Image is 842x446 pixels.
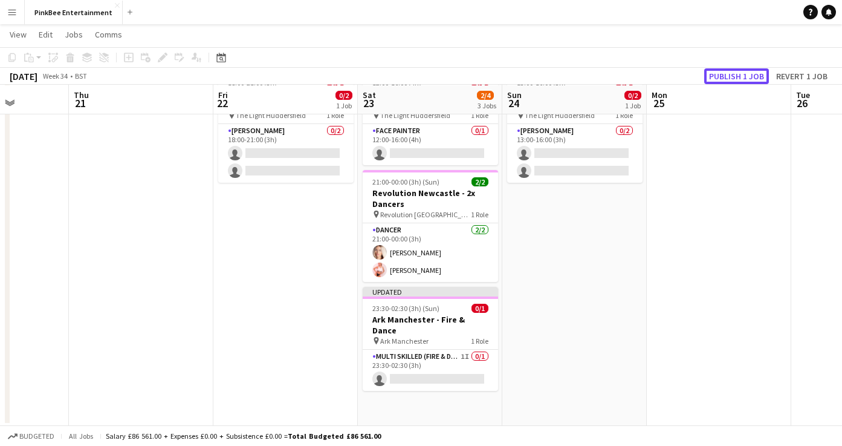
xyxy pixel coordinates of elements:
span: 1 Role [471,111,488,120]
div: BST [75,71,87,80]
app-card-role: Face Painter0/112:00-16:00 (4h) [363,124,498,165]
span: 23:30-02:30 (3h) (Sun) [372,304,439,313]
span: The Light Huddersfield [380,111,450,120]
h3: Ark Manchester - Fire & Dance [363,314,498,336]
button: Budgeted [6,430,56,443]
span: Tue [796,90,810,100]
span: The Light Huddersfield [525,111,595,120]
span: Sat [363,90,376,100]
span: Comms [95,29,122,40]
span: View [10,29,27,40]
a: View [5,27,31,42]
a: Edit [34,27,57,42]
app-job-card: 13:00-16:00 (3h)0/2Huddersfield Stilt [PERSON_NAME] The Light Huddersfield1 Role[PERSON_NAME]0/21... [507,71,643,183]
div: 1 Job [336,101,352,110]
span: 25 [650,96,667,110]
button: Publish 1 job [704,68,769,84]
span: The Light Huddersfield [236,111,306,120]
span: 24 [505,96,522,110]
a: Jobs [60,27,88,42]
span: 22 [216,96,228,110]
span: 0/2 [624,91,641,100]
span: 0/1 [471,304,488,313]
span: 0/2 [335,91,352,100]
span: 1 Role [326,111,344,120]
span: Fri [218,90,228,100]
span: Sun [507,90,522,100]
div: [DATE] [10,70,37,82]
h3: Revolution Newcastle - 2x Dancers [363,188,498,209]
span: Ark Manchester [380,336,429,346]
span: 26 [794,96,810,110]
app-job-card: Updated23:30-02:30 (3h) (Sun)0/1Ark Manchester - Fire & Dance Ark Manchester1 RoleMulti Skilled (... [363,287,498,391]
app-job-card: 21:00-00:00 (3h) (Sun)2/2Revolution Newcastle - 2x Dancers Revolution [GEOGRAPHIC_DATA]1 RoleDanc... [363,170,498,282]
span: Thu [74,90,89,100]
span: 1 Role [615,111,633,120]
a: Comms [90,27,127,42]
span: 21 [72,96,89,110]
span: Edit [39,29,53,40]
span: 1 Role [471,336,488,346]
app-card-role: Dancer2/221:00-00:00 (3h)[PERSON_NAME][PERSON_NAME] [363,223,498,282]
div: 3 Jobs [478,101,496,110]
span: Budgeted [19,432,54,441]
app-card-role: Multi Skilled (Fire & Dance)1I0/123:30-02:30 (3h) [363,350,498,391]
span: 23 [361,96,376,110]
span: 2/2 [471,177,488,186]
app-job-card: 12:00-16:00 (4h)0/1Huddersfield Stilt [PERSON_NAME] The Light Huddersfield1 RoleFace Painter0/112... [363,71,498,165]
span: Jobs [65,29,83,40]
app-card-role: [PERSON_NAME]0/218:00-21:00 (3h) [218,124,354,183]
span: 21:00-00:00 (3h) (Sun) [372,177,439,186]
div: Updated [363,287,498,297]
div: 1 Job [625,101,641,110]
span: All jobs [66,431,96,441]
span: Week 34 [40,71,70,80]
button: Revert 1 job [771,68,832,84]
span: 2/4 [477,91,494,100]
span: Revolution [GEOGRAPHIC_DATA] [380,210,471,219]
button: PinkBee Entertainment [25,1,123,24]
app-job-card: 18:00-21:00 (3h)0/2Huddersfield Stilt [PERSON_NAME] The Light Huddersfield1 Role[PERSON_NAME]0/21... [218,71,354,183]
span: Total Budgeted £86 561.00 [288,431,381,441]
span: 1 Role [471,210,488,219]
app-card-role: [PERSON_NAME]0/213:00-16:00 (3h) [507,124,643,183]
span: Mon [652,90,667,100]
div: Salary £86 561.00 + Expenses £0.00 + Subsistence £0.00 = [106,431,381,441]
